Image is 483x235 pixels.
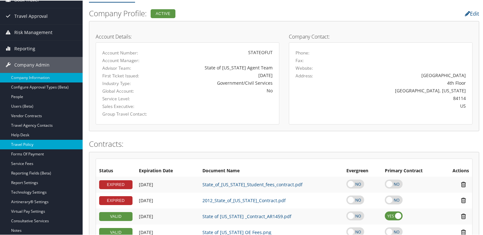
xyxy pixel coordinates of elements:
[343,165,381,176] th: Evergreen
[102,57,153,63] label: Account Manager:
[441,165,472,176] th: Actions
[102,103,153,109] label: Sales Executive:
[99,196,133,204] div: EXPIRED
[139,181,196,187] div: Add/Edit Date
[341,71,466,78] div: [GEOGRAPHIC_DATA]
[14,56,50,72] span: Company Admin
[14,24,52,40] span: Risk Management
[14,8,48,24] span: Travel Approval
[162,48,273,55] div: STATEOFUT
[96,165,136,176] th: Status
[102,110,153,117] label: Group Travel Contact:
[162,87,273,93] div: No
[202,229,271,235] a: State of [US_STATE] OE Fees.png
[89,7,346,18] h2: Company Profile:
[89,138,479,149] h2: Contracts:
[102,49,153,55] label: Account Number:
[465,10,479,17] a: Edit
[202,213,291,219] a: State of [US_STATE] _Contract_AR1459.pdf
[139,213,196,219] div: Add/Edit Date
[139,197,153,203] span: [DATE]
[102,87,153,94] label: Global Account:
[14,40,35,56] span: Reporting
[202,197,286,203] a: 2012_State_of_[US_STATE]_Contract.pdf
[296,57,304,63] label: Fax:
[139,181,153,187] span: [DATE]
[341,102,466,109] div: US
[382,165,441,176] th: Primary Contract
[202,181,303,187] a: State_of_[US_STATE]_Student_fees_contract.pdf
[296,72,313,78] label: Address:
[458,212,469,219] i: Remove Contract
[102,80,153,86] label: Industry Type:
[162,79,273,86] div: Government/Civil Services
[99,211,133,220] div: VALID
[139,229,196,235] div: Add/Edit Date
[296,49,310,55] label: Phone:
[458,181,469,187] i: Remove Contract
[341,94,466,101] div: 84114
[102,64,153,71] label: Advisor Team:
[96,33,279,39] h4: Account Details:
[289,33,473,39] h4: Company Contact:
[139,229,153,235] span: [DATE]
[458,196,469,203] i: Remove Contract
[102,72,153,78] label: First Ticket Issued:
[139,197,196,203] div: Add/Edit Date
[162,64,273,70] div: State of [US_STATE] Agent Team
[151,9,175,18] div: Active
[458,228,469,235] i: Remove Contract
[136,165,199,176] th: Expiration Date
[102,95,153,101] label: Service Level:
[341,79,466,86] div: 4th Floor
[199,165,343,176] th: Document Name
[99,180,133,189] div: EXPIRED
[296,64,313,71] label: Website:
[162,71,273,78] div: [DATE]
[139,213,153,219] span: [DATE]
[341,87,466,93] div: [GEOGRAPHIC_DATA], [US_STATE]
